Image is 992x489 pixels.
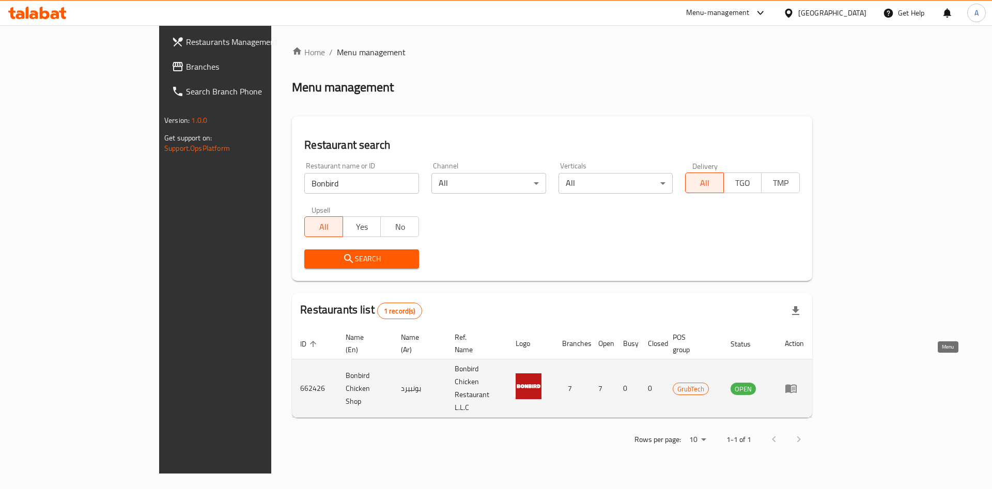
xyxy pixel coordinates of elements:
[685,432,710,448] div: Rows per page:
[164,114,190,127] span: Version:
[761,172,800,193] button: TMP
[292,79,394,96] h2: Menu management
[191,114,207,127] span: 1.0.0
[343,216,381,237] button: Yes
[777,328,812,359] th: Action
[300,302,422,319] h2: Restaurants list
[304,216,343,237] button: All
[164,131,212,145] span: Get support on:
[186,60,317,73] span: Branches
[377,303,422,319] div: Total records count
[554,328,590,359] th: Branches
[163,79,325,104] a: Search Branch Phone
[163,54,325,79] a: Branches
[516,373,541,399] img: Bonbird Chicken Shop
[186,36,317,48] span: Restaurants Management
[401,331,433,356] span: Name (Ar)
[337,46,406,58] span: Menu management
[313,253,411,265] span: Search
[346,331,380,356] span: Name (En)
[731,383,756,395] span: OPEN
[640,359,664,418] td: 0
[312,206,331,213] label: Upsell
[590,328,615,359] th: Open
[673,331,710,356] span: POS group
[723,172,762,193] button: TGO
[329,46,333,58] li: /
[783,298,808,323] div: Export file
[766,176,796,191] span: TMP
[726,433,751,446] p: 1-1 of 1
[378,306,422,316] span: 1 record(s)
[164,141,230,155] a: Support.OpsPlatform
[615,328,640,359] th: Busy
[393,359,446,418] td: بونبيرد
[554,359,590,418] td: 7
[300,338,320,350] span: ID
[304,173,419,194] input: Search for restaurant name or ID..
[685,172,724,193] button: All
[347,219,377,234] span: Yes
[292,328,812,418] table: enhanced table
[446,359,508,418] td: Bonbird Chicken Restaurant L.L.C
[304,137,800,153] h2: Restaurant search
[163,29,325,54] a: Restaurants Management
[690,176,720,191] span: All
[385,219,415,234] span: No
[692,162,718,169] label: Delivery
[309,219,339,234] span: All
[728,176,758,191] span: TGO
[559,173,673,194] div: All
[673,383,708,395] span: GrubTech
[634,433,681,446] p: Rows per page:
[186,85,317,98] span: Search Branch Phone
[798,7,866,19] div: [GEOGRAPHIC_DATA]
[507,328,554,359] th: Logo
[590,359,615,418] td: 7
[640,328,664,359] th: Closed
[292,46,812,58] nav: breadcrumb
[337,359,393,418] td: Bonbird Chicken Shop
[455,331,495,356] span: Ref. Name
[615,359,640,418] td: 0
[974,7,979,19] span: A
[431,173,546,194] div: All
[686,7,750,19] div: Menu-management
[304,249,419,269] button: Search
[731,338,764,350] span: Status
[380,216,419,237] button: No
